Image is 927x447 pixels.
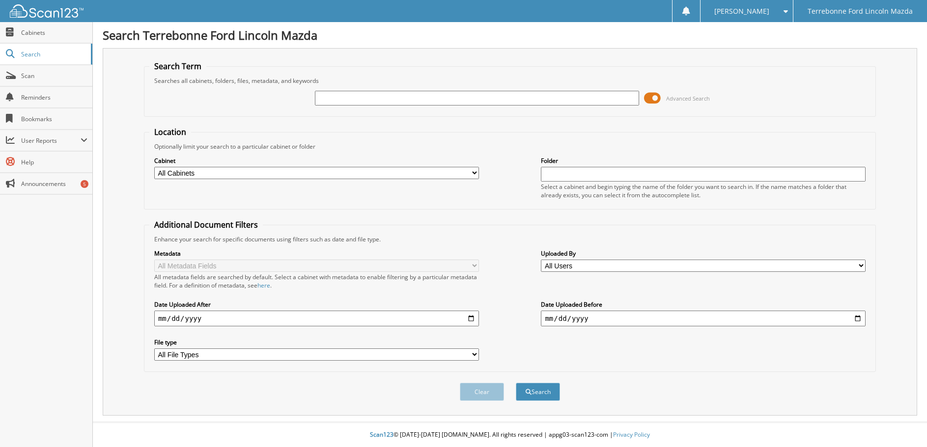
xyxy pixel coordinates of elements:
label: Date Uploaded After [154,300,479,309]
div: Enhance your search for specific documents using filters such as date and file type. [149,235,871,243]
span: Help [21,158,87,166]
label: Metadata [154,249,479,258]
span: Scan123 [370,430,393,439]
span: Terrebonne Ford Lincoln Mazda [808,8,913,14]
label: Date Uploaded Before [541,300,866,309]
div: Optionally limit your search to a particular cabinet or folder [149,142,871,151]
iframe: Chat Widget [878,400,927,447]
legend: Location [149,127,191,137]
span: Advanced Search [666,95,710,102]
h1: Search Terrebonne Ford Lincoln Mazda [103,27,917,43]
div: All metadata fields are searched by default. Select a cabinet with metadata to enable filtering b... [154,273,479,289]
div: 5 [81,180,88,188]
a: Privacy Policy [613,430,650,439]
a: here [257,281,270,289]
button: Clear [460,383,504,401]
span: Search [21,50,86,58]
span: Bookmarks [21,115,87,123]
label: File type [154,338,479,346]
label: Uploaded By [541,249,866,258]
span: [PERSON_NAME] [714,8,769,14]
label: Cabinet [154,157,479,165]
img: scan123-logo-white.svg [10,4,84,18]
input: end [541,311,866,326]
input: start [154,311,479,326]
legend: Search Term [149,61,206,72]
div: © [DATE]-[DATE] [DOMAIN_NAME]. All rights reserved | appg03-scan123-com | [93,423,927,447]
button: Search [516,383,560,401]
span: User Reports [21,136,81,145]
span: Announcements [21,180,87,188]
div: Searches all cabinets, folders, files, metadata, and keywords [149,77,871,85]
span: Scan [21,72,87,80]
div: Select a cabinet and begin typing the name of the folder you want to search in. If the name match... [541,183,866,199]
span: Reminders [21,93,87,102]
label: Folder [541,157,866,165]
legend: Additional Document Filters [149,219,263,230]
span: Cabinets [21,28,87,37]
